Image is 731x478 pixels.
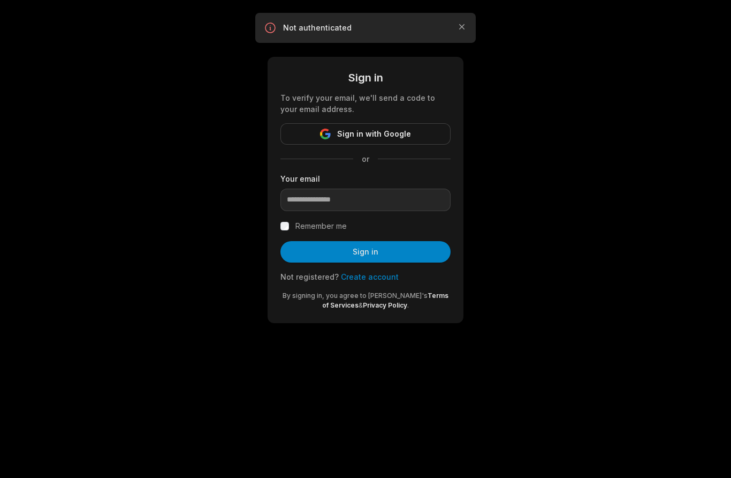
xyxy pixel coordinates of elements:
label: Remember me [295,220,347,233]
span: Not registered? [280,272,339,281]
label: Your email [280,173,451,184]
span: By signing in, you agree to [PERSON_NAME]'s [283,292,428,300]
span: . [407,301,409,309]
a: Create account [341,272,399,281]
a: Privacy Policy [363,301,407,309]
div: To verify your email, we'll send a code to your email address. [280,92,451,115]
div: Sign in [280,70,451,86]
span: & [359,301,363,309]
span: Sign in with Google [337,128,411,140]
button: Sign in [280,241,451,263]
a: Terms of Services [322,292,448,309]
button: Sign in with Google [280,123,451,145]
p: Not authenticated [283,23,448,33]
span: or [353,153,378,165]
